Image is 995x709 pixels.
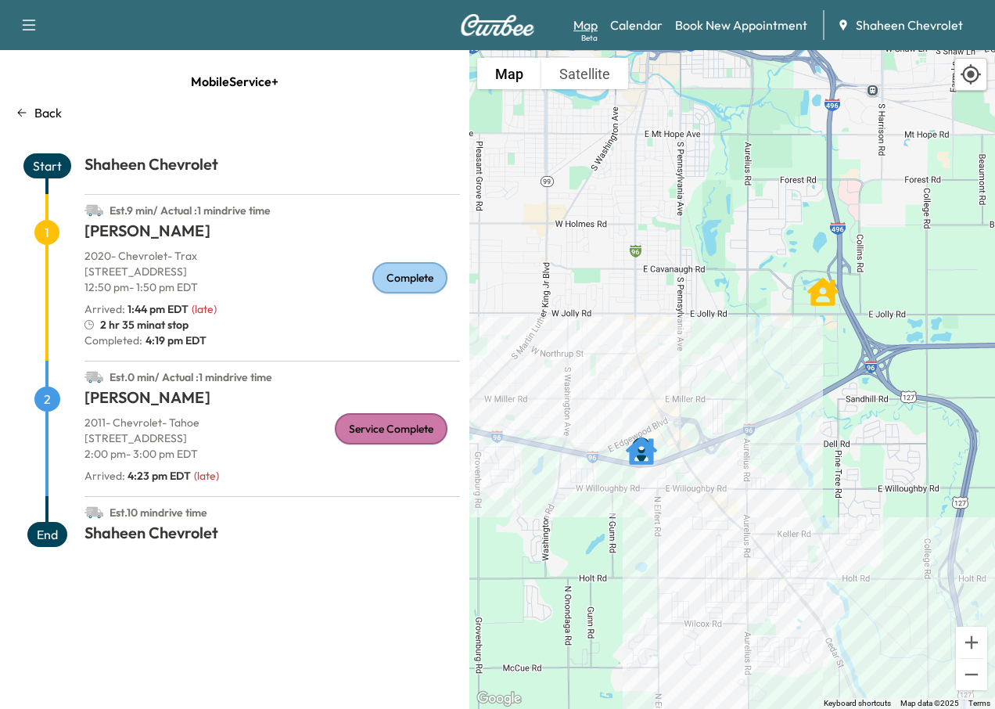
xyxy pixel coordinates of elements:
p: Completed: [84,333,460,348]
a: Terms (opens in new tab) [968,699,990,707]
p: 12:50 pm - 1:50 pm EDT [84,279,460,295]
div: Recenter map [954,58,987,91]
h1: Shaheen Chevrolet [84,153,460,182]
button: Zoom out [956,659,987,690]
div: Service Complete [335,413,447,444]
img: Curbee Logo [460,14,535,36]
p: Arrived : [84,468,191,484]
span: 4:19 pm EDT [142,333,207,348]
button: Keyboard shortcuts [824,698,891,709]
p: Back [34,103,62,122]
h1: Shaheen Chevrolet [84,522,460,550]
span: 1 [34,220,59,245]
p: 2:00 pm - 3:00 pm EDT [84,446,460,462]
span: 1:44 pm EDT [128,302,189,316]
button: Show satellite imagery [541,58,628,89]
p: Arrived : [84,301,189,317]
p: [STREET_ADDRESS] [84,430,460,446]
h1: [PERSON_NAME] [84,387,460,415]
div: Beta [581,32,598,44]
span: Map data ©2025 [900,699,959,707]
button: Zoom in [956,627,987,658]
gmp-advanced-marker: Christopher Buller [626,427,657,459]
a: Open this area in Google Maps (opens a new window) [473,689,525,709]
span: ( late ) [192,302,217,316]
p: 2011 - Chevrolet - Tahoe [84,415,460,430]
img: Google [473,689,525,709]
span: Est. 0 min / Actual : 1 min drive time [110,370,272,384]
h1: [PERSON_NAME] [84,220,460,248]
a: MapBeta [573,16,598,34]
span: Est. 10 min drive time [110,506,207,520]
span: ( late ) [194,469,219,483]
div: Complete [372,262,447,293]
a: Calendar [610,16,663,34]
span: End [27,522,67,547]
a: Book New Appointment [675,16,807,34]
p: [STREET_ADDRESS] [84,264,460,279]
span: Start [23,153,71,178]
span: 2 [34,387,60,412]
span: Est. 9 min / Actual : 1 min drive time [110,203,271,218]
span: Shaheen Chevrolet [856,16,963,34]
gmp-advanced-marker: Tim Orr [807,268,839,300]
span: MobileService+ [191,66,278,97]
span: 4:23 pm EDT [128,469,191,483]
span: 2 hr 35 min at stop [100,317,189,333]
button: Show street map [477,58,541,89]
p: 2020 - Chevrolet - Trax [84,248,460,264]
